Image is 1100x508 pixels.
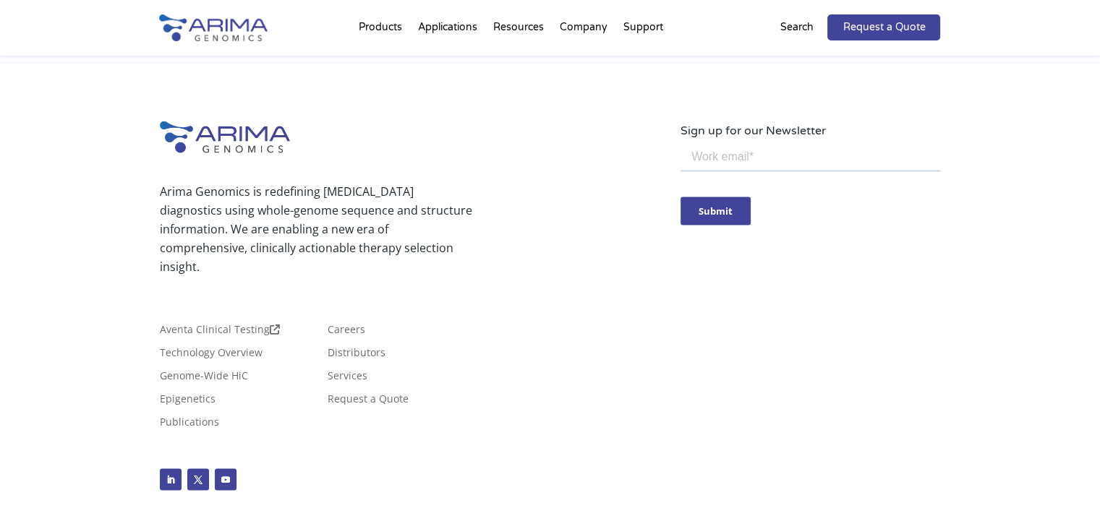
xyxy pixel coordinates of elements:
[160,468,182,490] a: Follow on LinkedIn
[328,370,367,386] a: Services
[187,468,209,490] a: Follow on X
[827,14,940,40] a: Request a Quote
[160,370,248,386] a: Genome-Wide HiC
[780,18,813,37] p: Search
[160,121,290,152] img: Arima-Genomics-logo
[328,324,365,340] a: Careers
[160,416,219,432] a: Publications
[160,324,280,340] a: Aventa Clinical Testing
[160,347,263,363] a: Technology Overview
[215,468,236,490] a: Follow on Youtube
[159,14,268,41] img: Arima-Genomics-logo
[160,181,472,275] p: Arima Genomics is redefining [MEDICAL_DATA] diagnostics using whole-genome sequence and structure...
[160,393,216,409] a: Epigenetics
[681,139,941,250] iframe: Form 0
[328,347,385,363] a: Distributors
[328,393,409,409] a: Request a Quote
[681,121,941,139] p: Sign up for our Newsletter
